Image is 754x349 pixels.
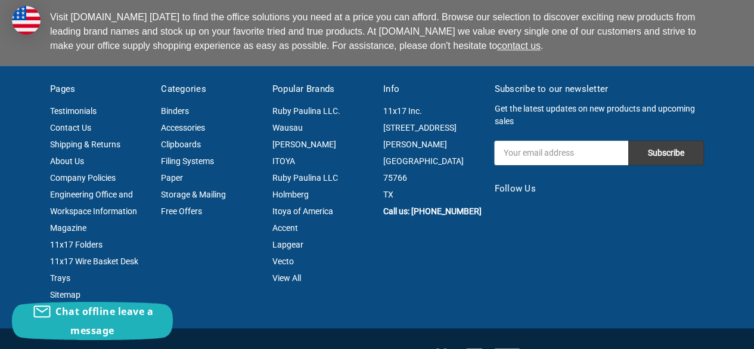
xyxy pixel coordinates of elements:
input: Subscribe [628,140,704,165]
a: View All [272,273,301,283]
a: 11x17 Wire Basket Desk Trays [50,257,138,283]
iframe: Google Customer Reviews [656,317,754,349]
a: Itoya of America [272,206,333,216]
h5: Subscribe to our newsletter [494,82,704,96]
a: 11x17 Folders [50,240,103,249]
a: contact us [497,41,541,51]
a: Binders [161,106,189,116]
a: Call us: [PHONE_NUMBER] [383,206,482,216]
h5: Info [383,82,482,96]
a: Ruby Paulina LLC. [272,106,340,116]
a: Storage & Mailing [161,190,226,199]
address: 11x17 Inc. [STREET_ADDRESS][PERSON_NAME] [GEOGRAPHIC_DATA] 75766 TX [383,103,482,203]
a: Holmberg [272,190,309,199]
a: Company Policies [50,173,116,183]
a: About Us [50,156,84,166]
a: Contact Us [50,123,91,132]
h5: Follow Us [494,182,704,196]
p: Get the latest updates on new products and upcoming sales [494,103,704,128]
h5: Popular Brands [272,82,371,96]
a: Paper [161,173,183,183]
a: Vecto [272,257,294,266]
span: Chat offline leave a message [55,305,153,337]
a: Clipboards [161,140,201,149]
a: Ruby Paulina LLC [272,173,338,183]
img: duty and tax information for United States [12,6,41,35]
h5: Pages [50,82,148,96]
h5: Categories [161,82,259,96]
a: Testimonials [50,106,97,116]
a: Wausau [272,123,303,132]
a: Accessories [161,123,205,132]
a: Filing Systems [161,156,214,166]
button: Chat offline leave a message [12,302,173,340]
a: ITOYA [272,156,295,166]
span: Visit [DOMAIN_NAME] [DATE] to find the office solutions you need at a price you can afford. Brows... [50,12,696,51]
a: Shipping & Returns [50,140,120,149]
a: Free Offers [161,206,202,216]
input: Your email address [494,140,628,165]
a: Accent [272,223,298,233]
a: Engineering Office and Workspace Information Magazine [50,190,137,233]
a: Lapgear [272,240,303,249]
a: Sitemap [50,290,80,299]
a: [PERSON_NAME] [272,140,336,149]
